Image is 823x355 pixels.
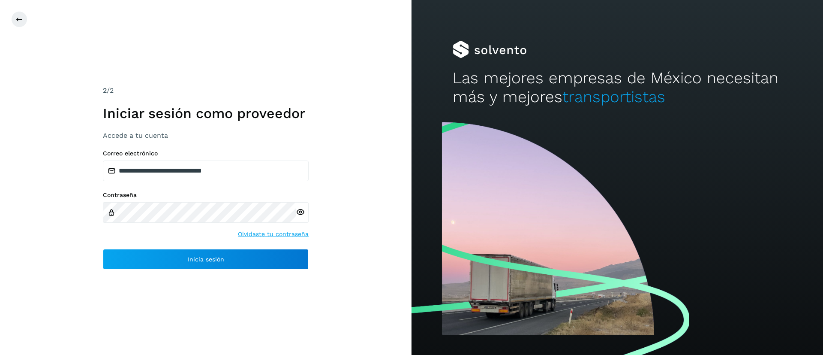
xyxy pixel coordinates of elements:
h1: Iniciar sesión como proveedor [103,105,309,121]
h2: Las mejores empresas de México necesitan más y mejores [453,69,782,107]
h3: Accede a tu cuenta [103,131,309,140]
div: /2 [103,85,309,96]
label: Contraseña [103,191,309,199]
label: Correo electrónico [103,150,309,157]
span: 2 [103,86,107,94]
span: transportistas [562,88,665,106]
span: Inicia sesión [188,256,224,262]
button: Inicia sesión [103,249,309,270]
a: Olvidaste tu contraseña [238,230,309,239]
